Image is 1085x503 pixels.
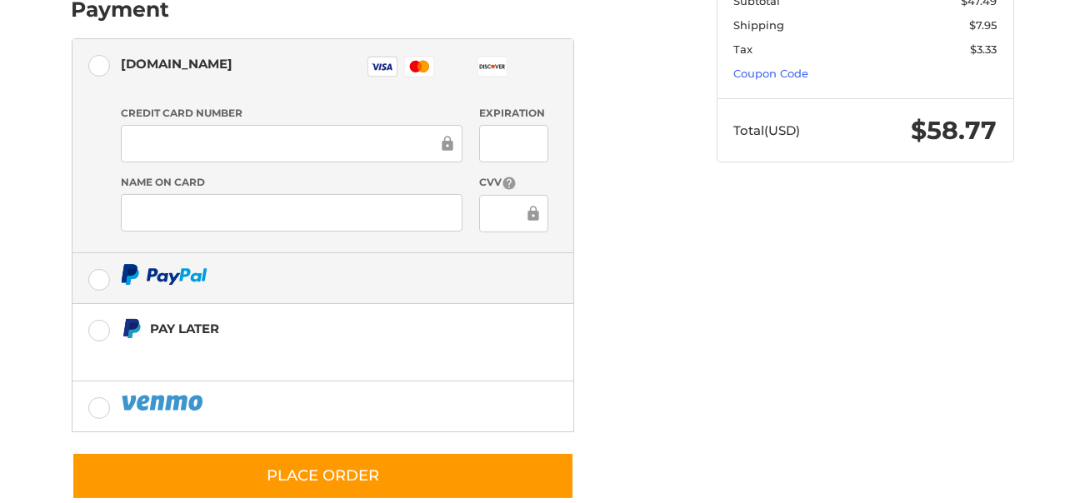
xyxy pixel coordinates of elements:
img: PayPal icon [121,392,206,413]
label: Name on Card [121,175,462,190]
label: Expiration [479,106,548,121]
img: Pay Later icon [121,318,142,339]
div: [DOMAIN_NAME] [121,50,232,77]
span: $58.77 [911,115,997,146]
iframe: PayPal Message 1 [121,346,469,361]
span: Shipping [733,18,784,32]
img: PayPal icon [121,264,207,285]
div: Pay Later [150,315,469,342]
label: Credit Card Number [121,106,462,121]
label: CVV [479,175,548,191]
span: $3.33 [970,42,997,56]
span: $7.95 [969,18,997,32]
span: Total (USD) [733,122,800,138]
span: Tax [733,42,752,56]
a: Coupon Code [733,67,808,80]
button: Place Order [72,452,574,500]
